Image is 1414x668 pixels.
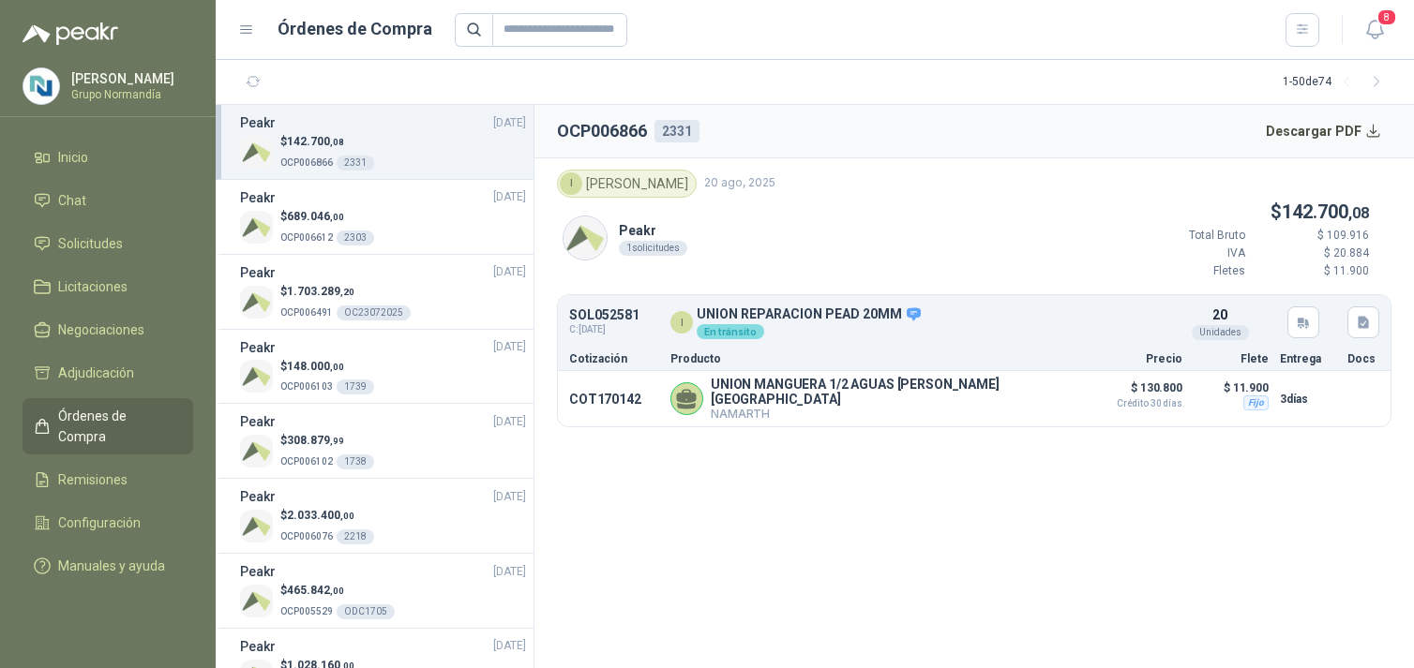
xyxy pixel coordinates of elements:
[280,358,374,376] p: $
[240,360,273,393] img: Company Logo
[619,220,687,241] p: Peakr
[704,174,775,192] span: 20 ago, 2025
[569,308,659,322] p: SOL052581
[1089,377,1182,408] p: $ 130.800
[23,398,193,454] a: Órdenes de Compra
[23,269,193,304] a: Licitaciones
[1256,262,1369,280] p: $ 11.900
[280,307,333,318] span: OCP006491
[240,585,273,617] img: Company Logo
[280,232,333,243] span: OCP006612
[58,190,86,211] span: Chat
[280,531,333,542] span: OCP006076
[58,512,141,533] span: Configuración
[58,276,128,297] span: Licitaciones
[240,636,276,657] h3: Peakr
[330,137,344,147] span: ,08
[240,561,526,620] a: Peakr[DATE] Company Logo$465.842,00OCP005529ODC1705
[240,486,526,545] a: Peakr[DATE] Company Logo$2.033.400,00OCP0060762218
[58,319,144,340] span: Negociaciones
[340,511,354,521] span: ,00
[1280,388,1336,410] p: 3 días
[711,377,1077,407] p: UNION MANGUERA 1/2 AGUAS [PERSON_NAME][GEOGRAPHIC_DATA]
[337,604,395,619] div: ODC1705
[493,338,526,356] span: [DATE]
[58,406,175,447] span: Órdenes de Compra
[1256,245,1369,262] p: $ 20.884
[493,263,526,281] span: [DATE]
[23,312,193,348] a: Negociaciones
[493,114,526,132] span: [DATE]
[240,136,273,169] img: Company Logo
[1133,245,1245,262] p: IVA
[1194,377,1269,399] p: $ 11.900
[240,337,526,396] a: Peakr[DATE] Company Logo$148.000,00OCP0061031739
[697,324,764,339] div: En tránsito
[280,507,374,525] p: $
[240,337,276,358] h3: Peakr
[280,582,395,600] p: $
[569,392,659,407] p: COT170142
[240,286,273,319] img: Company Logo
[23,548,193,584] a: Manuales y ayuda
[493,188,526,206] span: [DATE]
[1133,198,1369,227] p: $
[330,362,344,372] span: ,00
[240,510,273,542] img: Company Logo
[1348,204,1369,222] span: ,08
[1212,304,1227,325] p: 20
[280,432,374,450] p: $
[240,486,276,507] h3: Peakr
[58,233,123,254] span: Solicitudes
[240,411,526,470] a: Peakr[DATE] Company Logo$308.879,99OCP0061021738
[1133,227,1245,245] p: Total Bruto
[240,187,276,208] h3: Peakr
[287,584,344,597] span: 465.842
[337,529,374,544] div: 2218
[493,413,526,431] span: [DATE]
[58,147,88,168] span: Inicio
[330,212,344,222] span: ,00
[560,172,582,195] div: I
[564,216,607,260] img: Company Logo
[240,112,526,171] a: Peakr[DATE] Company Logo$142.700,08OCP0068662331
[711,407,1077,421] p: NAMARTH
[280,208,374,226] p: $
[287,135,344,148] span: 142.700
[23,505,193,541] a: Configuración
[569,353,659,364] p: Cotización
[240,262,526,321] a: Peakr[DATE] Company Logo$1.703.289,20OCP006491OC23072025
[1347,353,1379,364] p: Docs
[619,241,687,256] div: 1 solicitudes
[337,379,374,394] div: 1739
[287,210,344,223] span: 689.046
[240,262,276,283] h3: Peakr
[557,170,697,198] div: [PERSON_NAME]
[670,311,693,334] div: I
[23,226,193,261] a: Solicitudes
[280,157,333,168] span: OCP006866
[23,68,59,104] img: Company Logo
[1282,200,1369,223] span: 142.700
[240,561,276,582] h3: Peakr
[240,411,276,432] h3: Peakr
[23,462,193,497] a: Remisiones
[58,469,128,490] span: Remisiones
[670,353,1077,364] p: Producto
[1089,353,1182,364] p: Precio
[240,211,273,244] img: Company Logo
[493,563,526,581] span: [DATE]
[287,434,344,447] span: 308.879
[23,22,118,45] img: Logo peakr
[287,285,354,298] span: 1.703.289
[280,381,333,392] span: OCP006103
[493,488,526,506] span: [DATE]
[569,322,659,337] span: C: [DATE]
[58,363,134,383] span: Adjudicación
[23,140,193,175] a: Inicio
[280,606,333,616] span: OCP005529
[71,72,188,85] p: [PERSON_NAME]
[278,16,432,42] h1: Órdenes de Compra
[240,112,276,133] h3: Peakr
[1283,67,1391,97] div: 1 - 50 de 74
